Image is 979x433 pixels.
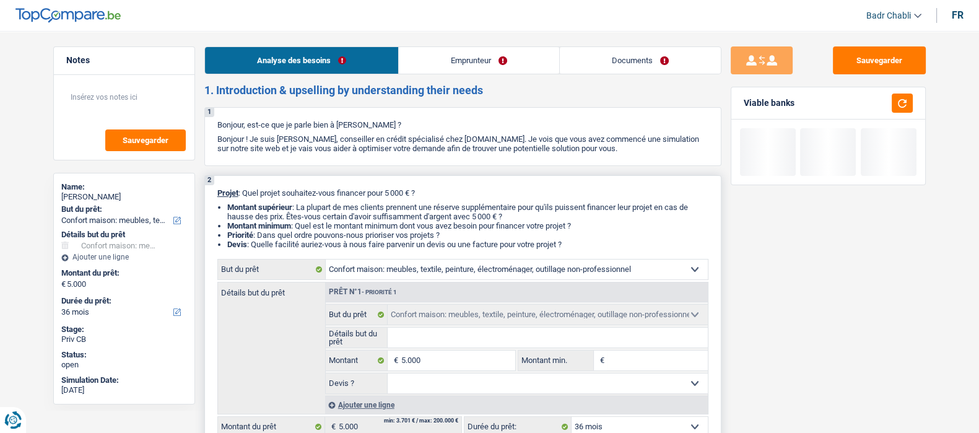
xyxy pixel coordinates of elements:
label: But du prêt [218,260,326,279]
div: Status: [61,350,187,360]
span: Devis [227,240,247,249]
label: But du prêt [326,305,388,325]
label: But du prêt: [61,204,185,214]
li: : Quelle facilité auriez-vous à nous faire parvenir un devis ou une facture pour votre projet ? [227,240,708,249]
label: Détails but du prêt [218,282,325,297]
li: : Quel est le montant minimum dont vous avez besoin pour financer votre projet ? [227,221,708,230]
span: Sauvegarder [123,136,168,144]
strong: Montant supérieur [227,203,292,212]
div: 1 [205,108,214,117]
img: TopCompare Logo [15,8,121,23]
div: [DATE] [61,385,187,395]
div: [PERSON_NAME] [61,192,187,202]
div: min: 3.701 € / max: 200.000 € [384,418,458,424]
button: Sauvegarder [105,129,186,151]
div: Ajouter une ligne [61,253,187,261]
span: € [388,351,401,370]
button: Sauvegarder [833,46,926,74]
p: : Quel projet souhaitez-vous financer pour 5 000 € ? [217,188,708,198]
strong: Montant minimum [227,221,291,230]
h2: 1. Introduction & upselling by understanding their needs [204,84,721,97]
span: - Priorité 1 [362,289,397,295]
strong: Priorité [227,230,253,240]
h5: Notes [66,55,182,66]
div: Priv CB [61,335,187,344]
div: 2 [205,176,214,185]
div: Simulation Date: [61,375,187,385]
a: Badr Chabli [856,6,921,26]
a: Documents [560,47,721,74]
p: Bonjour, est-ce que je parle bien à [PERSON_NAME] ? [217,120,708,129]
label: Montant [326,351,388,370]
span: Badr Chabli [866,11,911,21]
span: € [594,351,607,370]
li: : Dans quel ordre pouvons-nous prioriser vos projets ? [227,230,708,240]
span: Projet [217,188,238,198]
a: Analyse des besoins [205,47,398,74]
a: Emprunteur [399,47,559,74]
div: fr [952,9,964,21]
label: Montant min. [518,351,594,370]
div: open [61,360,187,370]
li: : La plupart de mes clients prennent une réserve supplémentaire pour qu'ils puissent financer leu... [227,203,708,221]
div: Détails but du prêt [61,230,187,240]
p: Bonjour ! Je suis [PERSON_NAME], conseiller en crédit spécialisé chez [DOMAIN_NAME]. Je vois que ... [217,134,708,153]
label: Durée du prêt: [61,296,185,306]
div: Viable banks [744,98,794,108]
div: Name: [61,182,187,192]
div: Stage: [61,325,187,335]
div: Prêt n°1 [326,288,400,296]
div: Ajouter une ligne [325,396,708,414]
label: Devis ? [326,374,388,393]
span: € [61,279,66,289]
label: Détails but du prêt [326,328,388,348]
label: Montant du prêt: [61,268,185,278]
